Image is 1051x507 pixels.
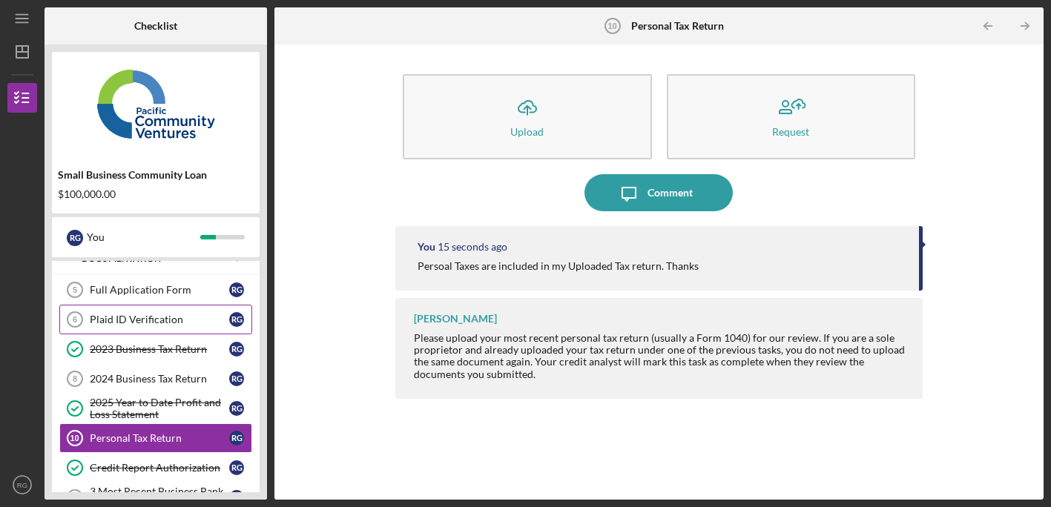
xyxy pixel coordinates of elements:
button: Upload [403,74,652,159]
div: Personal Tax Return [90,432,229,444]
a: 2025 Year to Date Profit and Loss StatementRG [59,394,252,423]
b: Checklist [134,20,177,32]
button: RG [7,470,37,500]
div: Credit Report Authorization [90,462,229,474]
div: Full Application Form [90,284,229,296]
div: You [87,225,200,250]
a: 82024 Business Tax ReturnRG [59,364,252,394]
div: 2023 Business Tax Return [90,343,229,355]
b: Personal Tax Return [631,20,724,32]
a: 6Plaid ID VerificationRG [59,305,252,334]
div: 2025 Year to Date Profit and Loss Statement [90,397,229,420]
time: 2025-10-14 22:16 [438,241,507,253]
div: Upload [510,126,544,137]
div: [PERSON_NAME] [414,313,497,325]
div: Request [772,126,809,137]
div: $100,000.00 [58,188,254,200]
div: R G [229,282,244,297]
text: RG [17,481,27,489]
div: R G [229,460,244,475]
div: R G [229,312,244,327]
div: R G [67,230,83,246]
div: 2024 Business Tax Return [90,373,229,385]
img: Product logo [52,59,260,148]
div: R G [229,431,244,445]
tspan: 10 [70,434,79,443]
div: R G [229,371,244,386]
div: Small Business Community Loan [58,169,254,181]
button: Comment [584,174,733,211]
tspan: 5 [73,285,77,294]
div: R G [229,401,244,416]
tspan: 10 [607,21,616,30]
div: Persoal Taxes are included in my Uploaded Tax return. Thanks [418,260,699,272]
div: R G [229,342,244,357]
div: Comment [648,174,693,211]
tspan: 8 [73,374,77,383]
div: R G [229,490,244,505]
a: Credit Report AuthorizationRG [59,453,252,483]
div: You [418,241,435,253]
a: 5Full Application FormRG [59,275,252,305]
a: 10Personal Tax ReturnRG [59,423,252,453]
div: Please upload your most recent personal tax return (usually a Form 1040) for our review. If you a... [414,332,909,380]
tspan: 6 [73,315,77,324]
div: Plaid ID Verification [90,314,229,325]
a: 2023 Business Tax ReturnRG [59,334,252,364]
button: Request [667,74,916,159]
